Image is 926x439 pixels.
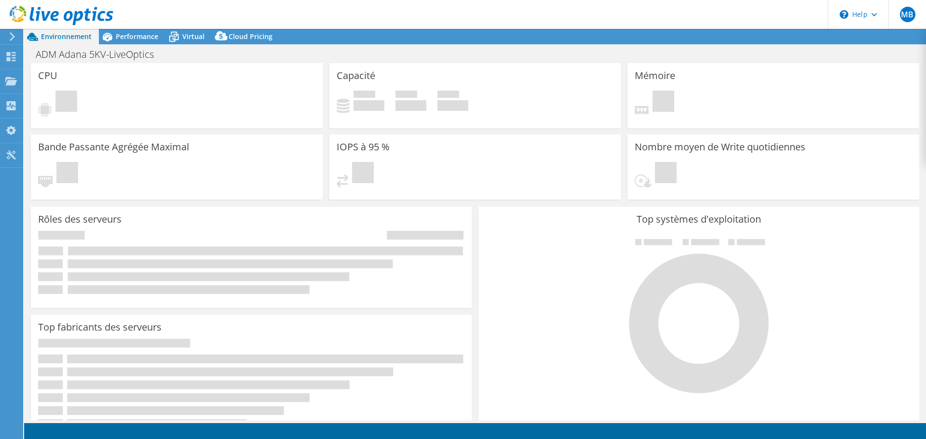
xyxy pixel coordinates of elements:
[486,214,912,225] h3: Top systèmes d'exploitation
[352,162,374,186] span: En attente
[41,32,92,41] span: Environnement
[337,70,375,81] h3: Capacité
[56,162,78,186] span: En attente
[653,91,674,114] span: En attente
[38,322,162,333] h3: Top fabricants des serveurs
[354,100,384,111] h4: 0 Gio
[354,91,375,100] span: Utilisé
[395,100,426,111] h4: 0 Gio
[38,70,57,81] h3: CPU
[38,142,189,152] h3: Bande Passante Agrégée Maximal
[395,91,417,100] span: Espace libre
[900,7,915,22] span: MB
[337,142,390,152] h3: IOPS à 95 %
[437,91,459,100] span: Total
[55,91,77,114] span: En attente
[38,214,122,225] h3: Rôles des serveurs
[116,32,158,41] span: Performance
[437,100,468,111] h4: 0 Gio
[31,49,169,60] h1: ADM Adana 5KV-LiveOptics
[229,32,272,41] span: Cloud Pricing
[840,10,848,19] svg: \n
[635,142,805,152] h3: Nombre moyen de Write quotidiennes
[655,162,677,186] span: En attente
[182,32,204,41] span: Virtual
[635,70,675,81] h3: Mémoire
